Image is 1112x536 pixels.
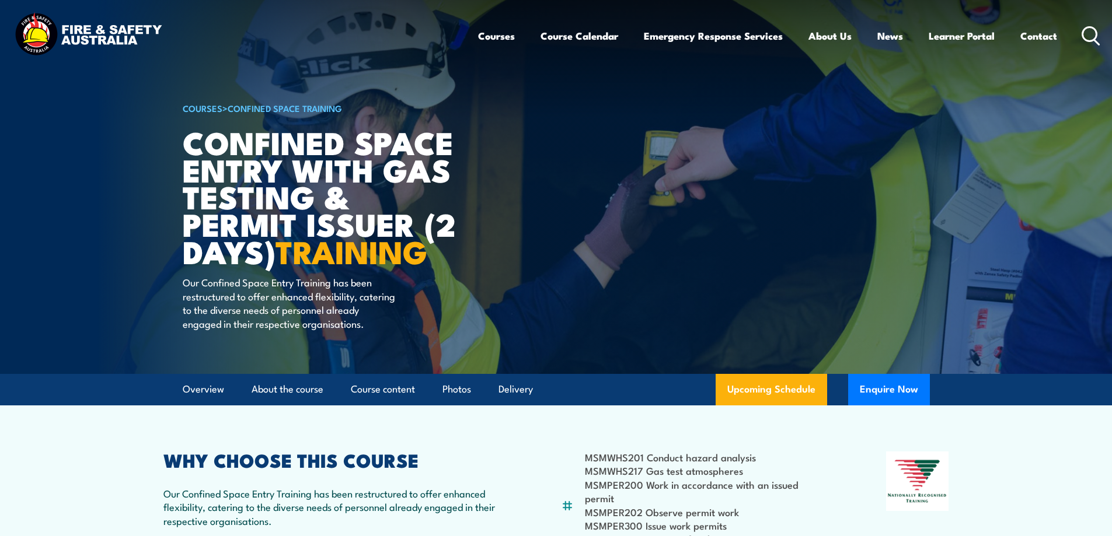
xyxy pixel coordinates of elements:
[183,128,471,265] h1: Confined Space Entry with Gas Testing & Permit Issuer (2 days)
[163,451,504,468] h2: WHY CHOOSE THIS COURSE
[541,20,618,51] a: Course Calendar
[808,20,852,51] a: About Us
[848,374,930,405] button: Enquire Now
[716,374,827,405] a: Upcoming Schedule
[929,20,995,51] a: Learner Portal
[183,275,396,330] p: Our Confined Space Entry Training has been restructured to offer enhanced flexibility, catering t...
[585,505,829,519] li: MSMPER202 Observe permit work
[183,374,224,405] a: Overview
[585,464,829,477] li: MSMWHS217 Gas test atmospheres
[183,101,222,114] a: COURSES
[644,20,783,51] a: Emergency Response Services
[442,374,471,405] a: Photos
[276,226,427,275] strong: TRAINING
[183,101,471,115] h6: >
[499,374,533,405] a: Delivery
[351,374,415,405] a: Course content
[163,486,504,527] p: Our Confined Space Entry Training has been restructured to offer enhanced flexibility, catering t...
[585,450,829,464] li: MSMWHS201 Conduct hazard analysis
[228,101,342,114] a: Confined Space Training
[585,478,829,505] li: MSMPER200 Work in accordance with an issued permit
[478,20,515,51] a: Courses
[1020,20,1057,51] a: Contact
[585,519,829,532] li: MSMPER300 Issue work permits
[252,374,323,405] a: About the course
[877,20,903,51] a: News
[886,451,949,511] img: Nationally Recognised Training logo.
